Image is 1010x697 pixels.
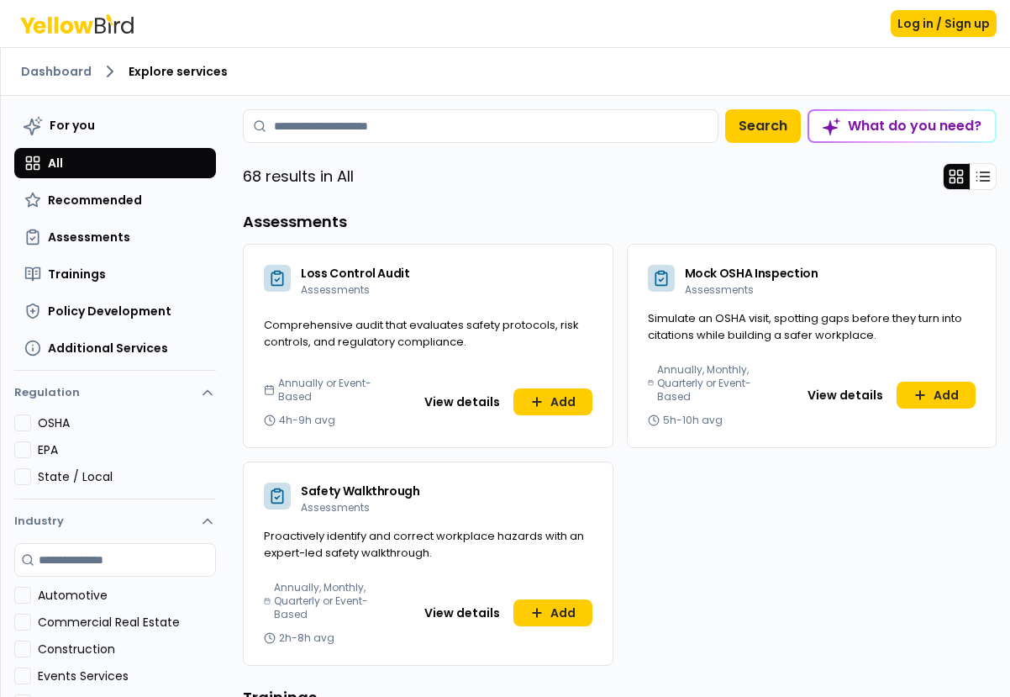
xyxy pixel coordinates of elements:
[38,441,216,458] label: EPA
[48,229,130,246] span: Assessments
[48,303,171,319] span: Policy Development
[243,210,997,234] h3: Assessments
[48,340,168,356] span: Additional Services
[513,388,592,415] button: Add
[50,117,95,134] span: For you
[685,282,754,297] span: Assessments
[301,483,420,499] span: Safety Walkthrough
[807,109,997,143] button: What do you need?
[14,109,216,141] button: For you
[274,581,401,621] span: Annually, Monthly, Quarterly or Event-Based
[301,265,410,282] span: Loss Control Audit
[14,185,216,215] button: Recommended
[14,259,216,289] button: Trainings
[38,668,216,684] label: Events Services
[48,192,142,209] span: Recommended
[14,499,216,543] button: Industry
[279,414,335,427] span: 4h-9h avg
[301,500,370,515] span: Assessments
[48,266,106,282] span: Trainings
[243,165,354,188] p: 68 results in All
[663,414,723,427] span: 5h-10h avg
[725,109,801,143] button: Search
[279,631,334,645] span: 2h-8h avg
[414,599,510,626] button: View details
[301,282,370,297] span: Assessments
[38,641,216,657] label: Construction
[891,10,997,37] button: Log in / Sign up
[513,599,592,626] button: Add
[657,363,784,404] span: Annually, Monthly, Quarterly or Event-Based
[14,378,216,415] button: Regulation
[14,415,216,499] div: Regulation
[21,61,990,82] nav: breadcrumb
[809,111,995,141] div: What do you need?
[48,155,63,172] span: All
[14,148,216,178] button: All
[264,528,584,561] span: Proactively identify and correct workplace hazards with an expert-led safety walkthrough.
[264,317,579,350] span: Comprehensive audit that evaluates safety protocols, risk controls, and regulatory compliance.
[21,63,92,80] a: Dashboard
[14,296,216,326] button: Policy Development
[38,415,216,431] label: OSHA
[897,382,976,409] button: Add
[38,587,216,604] label: Automotive
[38,468,216,485] label: State / Local
[14,333,216,363] button: Additional Services
[129,63,228,80] span: Explore services
[14,222,216,252] button: Assessments
[414,388,510,415] button: View details
[38,614,216,631] label: Commercial Real Estate
[797,382,893,409] button: View details
[278,377,400,404] span: Annually or Event-Based
[648,310,962,343] span: Simulate an OSHA visit, spotting gaps before they turn into citations while building a safer work...
[685,265,818,282] span: Mock OSHA Inspection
